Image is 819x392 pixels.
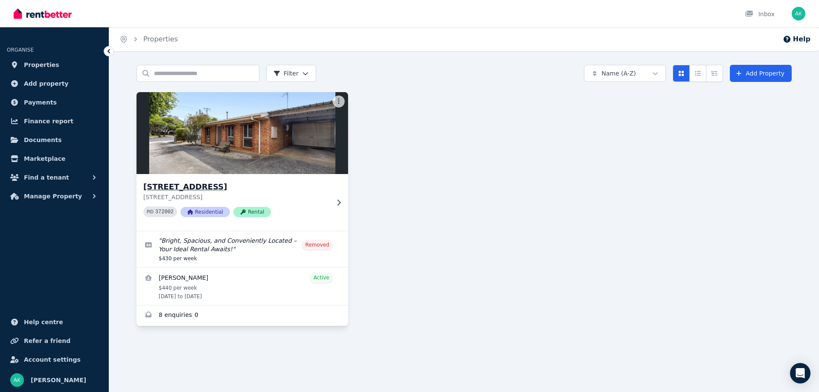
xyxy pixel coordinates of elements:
[143,35,178,43] a: Properties
[136,231,348,267] a: Edit listing: Bright, Spacious, and Conveniently Located – Your Ideal Rental Awaits!
[24,336,70,346] span: Refer a friend
[745,10,775,18] div: Inbox
[273,69,299,78] span: Filter
[10,373,24,387] img: Amanda Kristapsons
[7,56,102,73] a: Properties
[180,207,230,217] span: Residential
[584,65,666,82] button: Name (A-Z)
[673,65,723,82] div: View options
[7,75,102,92] a: Add property
[24,116,73,126] span: Finance report
[790,363,810,383] div: Open Intercom Messenger
[7,188,102,205] button: Manage Property
[333,96,345,107] button: More options
[7,131,102,148] a: Documents
[689,65,706,82] button: Compact list view
[24,191,82,201] span: Manage Property
[143,193,329,201] p: [STREET_ADDRESS]
[136,267,348,305] a: View details for Dan Carpenter
[31,375,86,385] span: [PERSON_NAME]
[7,169,102,186] button: Find a tenant
[673,65,690,82] button: Card view
[7,94,102,111] a: Payments
[14,7,72,20] img: RentBetter
[7,150,102,167] a: Marketplace
[131,90,354,176] img: 1/206 Shell Rd, Ocean Grove
[7,351,102,368] a: Account settings
[155,209,174,215] code: 372002
[143,181,329,193] h3: [STREET_ADDRESS]
[24,60,59,70] span: Properties
[24,97,57,107] span: Payments
[24,135,62,145] span: Documents
[266,65,316,82] button: Filter
[24,354,81,365] span: Account settings
[24,78,69,89] span: Add property
[7,47,34,53] span: ORGANISE
[24,317,63,327] span: Help centre
[7,332,102,349] a: Refer a friend
[601,69,636,78] span: Name (A-Z)
[147,209,154,214] small: PID
[109,27,188,51] nav: Breadcrumb
[24,172,69,183] span: Find a tenant
[7,113,102,130] a: Finance report
[792,7,805,20] img: Amanda Kristapsons
[233,207,271,217] span: Rental
[706,65,723,82] button: Expanded list view
[136,305,348,326] a: Enquiries for 1/206 Shell Rd, Ocean Grove
[7,314,102,331] a: Help centre
[783,34,810,44] button: Help
[24,154,65,164] span: Marketplace
[730,65,792,82] a: Add Property
[136,92,348,231] a: 1/206 Shell Rd, Ocean Grove[STREET_ADDRESS][STREET_ADDRESS]PID 372002ResidentialRental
